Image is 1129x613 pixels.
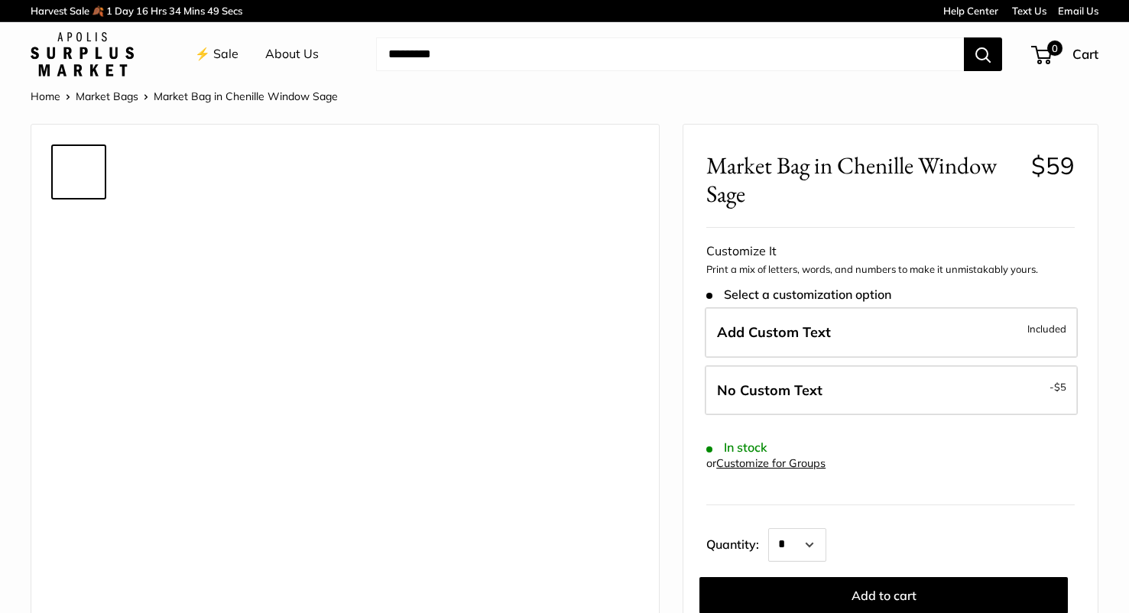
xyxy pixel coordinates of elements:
img: Apolis: Surplus Market [31,32,134,76]
button: Search [964,37,1002,71]
label: Quantity: [706,524,768,562]
label: Leave Blank [705,365,1078,416]
span: 0 [1047,41,1062,56]
a: Market Bag in Chenille Window Sage [51,328,106,383]
span: Mins [183,5,205,17]
span: Cart [1072,46,1098,62]
nav: Breadcrumb [31,86,338,106]
span: Secs [222,5,242,17]
span: Market Bag in Chenille Window Sage [706,151,1019,208]
a: Market Bag in Chenille Window Sage [51,206,106,261]
span: $5 [1054,381,1066,393]
a: Market Bags [76,89,138,103]
p: Print a mix of letters, words, and numbers to make it unmistakably yours. [706,262,1075,277]
div: or [706,453,826,474]
span: 1 [106,5,112,17]
a: About Us [265,43,319,66]
span: Hrs [151,5,167,17]
a: Help Center [943,5,998,17]
a: Home [31,89,60,103]
a: Email Us [1058,5,1098,17]
a: Text Us [1012,5,1046,17]
a: ⚡️ Sale [195,43,238,66]
a: Market Bag in Chenille Window Sage [51,144,106,199]
a: Market Bag in Chenille Window Sage [51,389,106,444]
span: 49 [207,5,219,17]
a: Market Bag in Chenille Window Sage [51,267,106,322]
span: Day [115,5,134,17]
a: Market Bag in Chenille Window Sage [51,511,106,566]
span: In stock [706,440,767,455]
span: 16 [136,5,148,17]
span: $59 [1031,151,1075,180]
a: Market Bag in Chenille Window Sage [51,450,106,505]
span: 34 [169,5,181,17]
div: Customize It [706,240,1075,263]
a: Customize for Groups [716,456,826,470]
span: Included [1027,319,1066,338]
span: Add Custom Text [717,323,831,341]
span: Select a customization option [706,287,891,302]
label: Add Custom Text [705,307,1078,358]
a: 0 Cart [1033,42,1098,66]
span: - [1050,378,1066,396]
span: No Custom Text [717,381,822,399]
span: Market Bag in Chenille Window Sage [154,89,338,103]
input: Search... [376,37,964,71]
